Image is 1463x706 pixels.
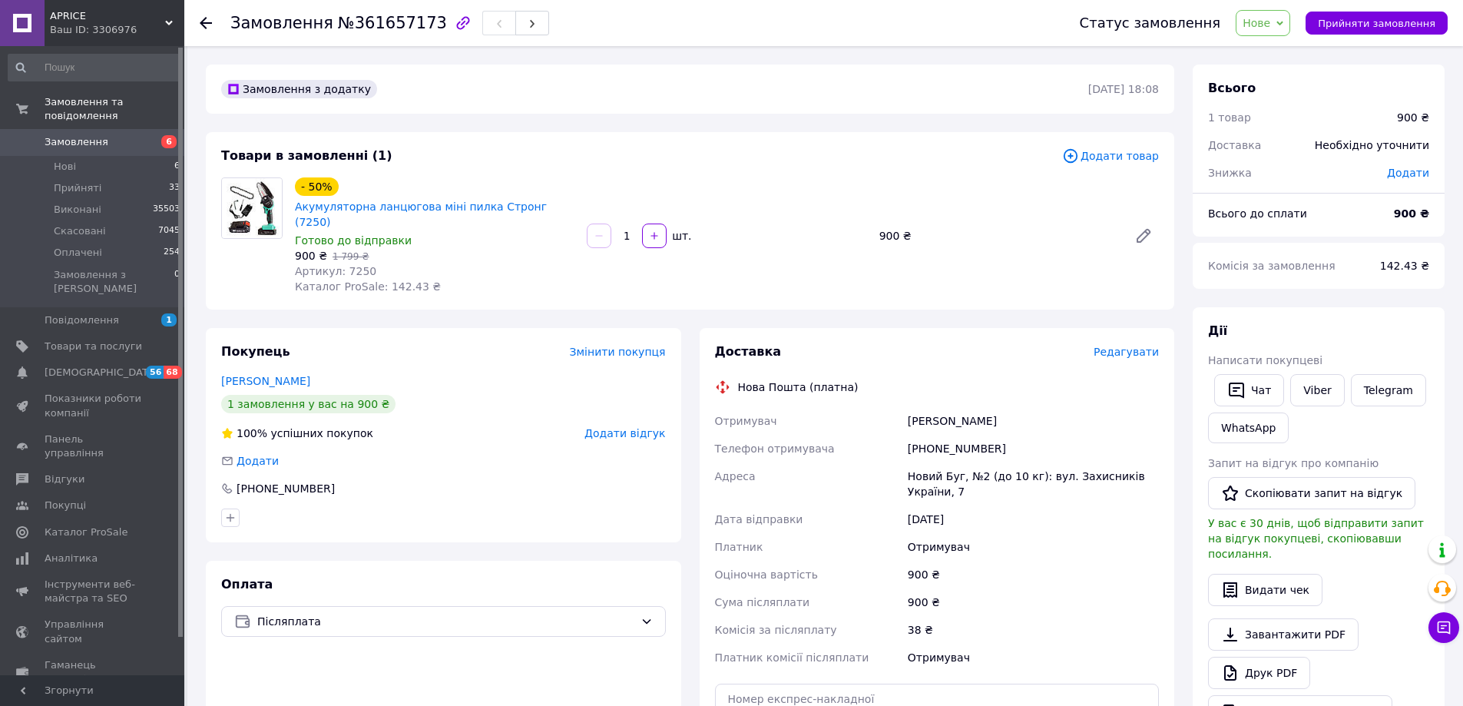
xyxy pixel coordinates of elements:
[1208,354,1322,366] span: Написати покупцеві
[715,415,777,427] span: Отримувач
[1208,618,1359,651] a: Завантажити PDF
[221,80,377,98] div: Замовлення з додатку
[1208,111,1251,124] span: 1 товар
[905,561,1162,588] div: 900 ₴
[715,624,837,636] span: Комісія за післяплату
[1208,517,1424,560] span: У вас є 30 днів, щоб відправити запит на відгук покупцеві, скопіювавши посилання.
[221,375,310,387] a: [PERSON_NAME]
[295,201,547,228] a: Акумуляторна ланцюгова міні пилка Стронг (7250)
[54,181,101,195] span: Прийняті
[715,596,810,608] span: Сума післяплати
[570,346,666,358] span: Змінити покупця
[164,366,181,379] span: 68
[715,541,763,553] span: Платник
[221,344,290,359] span: Покупець
[45,525,127,539] span: Каталог ProSale
[222,178,282,238] img: Акумуляторна ланцюгова міні пилка Стронг (7250)
[45,658,142,686] span: Гаманець компанії
[1080,15,1221,31] div: Статус замовлення
[715,651,869,664] span: Платник комісії післяплати
[221,148,392,163] span: Товари в замовленні (1)
[1214,374,1284,406] button: Чат
[1208,457,1379,469] span: Запит на відгук про компанію
[295,177,339,196] div: - 50%
[54,268,174,296] span: Замовлення з [PERSON_NAME]
[54,160,76,174] span: Нові
[161,313,177,326] span: 1
[905,435,1162,462] div: [PHONE_NUMBER]
[158,224,180,238] span: 7045
[235,481,336,496] div: [PHONE_NUMBER]
[1208,323,1227,338] span: Дії
[45,340,142,353] span: Товари та послуги
[905,407,1162,435] div: [PERSON_NAME]
[1243,17,1270,29] span: Нове
[715,344,782,359] span: Доставка
[1208,657,1310,689] a: Друк PDF
[45,578,142,605] span: Інструменти веб-майстра та SEO
[295,280,441,293] span: Каталог ProSale: 142.43 ₴
[905,462,1162,505] div: Новий Буг, №2 (до 10 кг): вул. Захисників України, 7
[905,505,1162,533] div: [DATE]
[333,251,369,262] span: 1 799 ₴
[295,265,376,277] span: Артикул: 7250
[45,472,84,486] span: Відгуки
[45,366,158,380] span: [DEMOGRAPHIC_DATA]
[1208,207,1307,220] span: Всього до сплати
[237,455,279,467] span: Додати
[174,160,180,174] span: 6
[905,588,1162,616] div: 900 ₴
[45,392,142,419] span: Показники роботи компанії
[734,380,862,395] div: Нова Пошта (платна)
[45,313,119,327] span: Повідомлення
[169,181,180,195] span: 33
[295,250,327,262] span: 900 ₴
[1290,374,1344,406] a: Viber
[1208,139,1261,151] span: Доставка
[230,14,333,32] span: Замовлення
[1428,612,1459,643] button: Чат з покупцем
[161,135,177,148] span: 6
[1351,374,1426,406] a: Telegram
[1208,574,1322,606] button: Видати чек
[45,552,98,565] span: Аналітика
[54,224,106,238] span: Скасовані
[1306,128,1438,162] div: Необхідно уточнити
[873,225,1122,247] div: 900 ₴
[668,228,693,244] div: шт.
[200,15,212,31] div: Повернутися назад
[164,246,180,260] span: 254
[221,577,273,592] span: Оплата
[1394,207,1429,220] b: 900 ₴
[221,426,373,441] div: успішних покупок
[50,23,184,37] div: Ваш ID: 3306976
[1208,81,1256,95] span: Всього
[295,234,412,247] span: Готово до відправки
[715,442,835,455] span: Телефон отримувача
[1062,147,1159,164] span: Додати товар
[174,268,180,296] span: 0
[45,499,86,512] span: Покупці
[584,427,665,439] span: Додати відгук
[54,246,102,260] span: Оплачені
[1094,346,1159,358] span: Редагувати
[45,433,142,460] span: Панель управління
[1208,167,1252,179] span: Знижка
[1208,260,1336,272] span: Комісія за замовлення
[45,618,142,645] span: Управління сайтом
[45,135,108,149] span: Замовлення
[1397,110,1429,125] div: 900 ₴
[1387,167,1429,179] span: Додати
[715,513,803,525] span: Дата відправки
[905,616,1162,644] div: 38 ₴
[715,470,756,482] span: Адреса
[1128,220,1159,251] a: Редагувати
[146,366,164,379] span: 56
[1318,18,1435,29] span: Прийняти замовлення
[237,427,267,439] span: 100%
[257,613,634,630] span: Післяплата
[221,395,396,413] div: 1 замовлення у вас на 900 ₴
[905,533,1162,561] div: Отримувач
[45,95,184,123] span: Замовлення та повідомлення
[8,54,181,81] input: Пошук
